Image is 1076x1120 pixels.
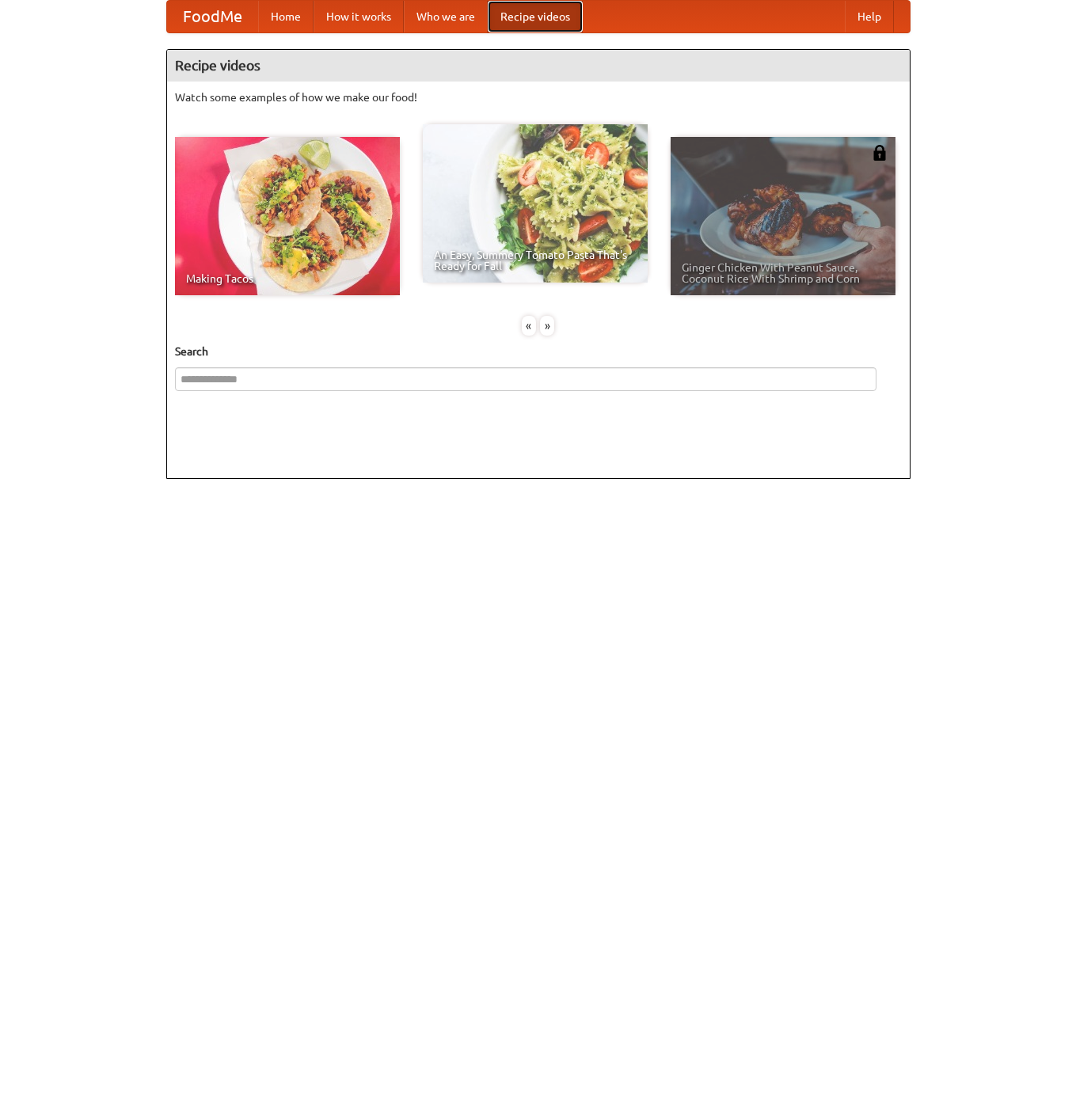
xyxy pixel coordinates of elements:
a: FoodMe [167,1,258,32]
a: Who we are [404,1,488,32]
a: How it works [314,1,404,32]
a: Making Tacos [175,137,400,295]
a: Home [258,1,314,32]
a: Recipe videos [488,1,583,32]
img: 483408.png [872,145,888,161]
span: An Easy, Summery Tomato Pasta That's Ready for Fall [434,249,637,271]
div: » [540,316,554,336]
a: An Easy, Summery Tomato Pasta That's Ready for Fall [423,124,648,283]
div: « [522,316,536,336]
h4: Recipe videos [167,50,910,82]
h5: Search [175,344,902,359]
p: Watch some examples of how we make our food! [175,89,902,105]
a: Help [845,1,894,32]
span: Making Tacos [186,273,389,284]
